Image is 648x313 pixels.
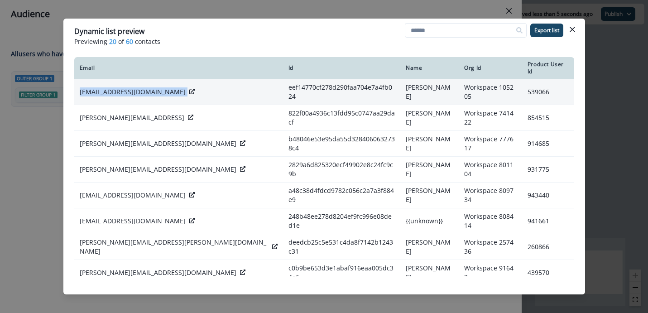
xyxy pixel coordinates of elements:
[126,37,133,46] span: 60
[80,238,269,256] p: [PERSON_NAME][EMAIL_ADDRESS][PERSON_NAME][DOMAIN_NAME]
[400,79,459,105] td: [PERSON_NAME]
[522,157,574,183] td: 931775
[522,260,574,286] td: 439570
[459,234,522,260] td: Workspace 257436
[80,217,186,226] p: [EMAIL_ADDRESS][DOMAIN_NAME]
[283,157,400,183] td: 2829a6d825320ecf49902e8c24fc9c9b
[522,131,574,157] td: 914685
[283,208,400,234] td: 248b48ee278d8204ef9fc996e08ded1e
[288,64,395,72] div: Id
[459,105,522,131] td: Workspace 741422
[400,105,459,131] td: [PERSON_NAME]
[80,64,278,72] div: Email
[80,165,236,174] p: [PERSON_NAME][EMAIL_ADDRESS][DOMAIN_NAME]
[522,208,574,234] td: 941661
[459,208,522,234] td: Workspace 808414
[406,64,453,72] div: Name
[400,260,459,286] td: [PERSON_NAME]
[283,131,400,157] td: b48046e53e95da55d3284060632738c4
[522,105,574,131] td: 854515
[459,183,522,208] td: Workspace 809734
[459,260,522,286] td: Workspace 91642
[400,131,459,157] td: [PERSON_NAME]
[459,157,522,183] td: Workspace 801104
[80,113,184,122] p: [PERSON_NAME][EMAIL_ADDRESS]
[283,234,400,260] td: deedcb25c5e531c4da8f7142b1243c31
[109,37,116,46] span: 20
[530,24,563,37] button: Export list
[522,183,574,208] td: 943440
[534,27,559,34] p: Export list
[464,64,517,72] div: Org Id
[565,22,580,37] button: Close
[80,87,186,96] p: [EMAIL_ADDRESS][DOMAIN_NAME]
[74,26,144,37] p: Dynamic list preview
[283,260,400,286] td: c0b9be653d3e1abaf916eaa005dc34e6
[400,183,459,208] td: [PERSON_NAME]
[522,79,574,105] td: 539066
[459,131,522,157] td: Workspace 777617
[400,208,459,234] td: {{unknown}}
[74,37,574,46] p: Previewing of contacts
[283,105,400,131] td: 822f00a4936c13fdd95c0747aa29dacf
[80,191,186,200] p: [EMAIL_ADDRESS][DOMAIN_NAME]
[283,183,400,208] td: a48c38d4fdcd9782c056c2a7a3f884e9
[283,79,400,105] td: eef14770cf278d290faa704e7a4fb024
[522,234,574,260] td: 260866
[80,268,236,277] p: [PERSON_NAME][EMAIL_ADDRESS][DOMAIN_NAME]
[400,234,459,260] td: [PERSON_NAME]
[80,139,236,148] p: [PERSON_NAME][EMAIL_ADDRESS][DOMAIN_NAME]
[459,79,522,105] td: Workspace 105205
[400,157,459,183] td: [PERSON_NAME]
[528,61,569,75] div: Product User Id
